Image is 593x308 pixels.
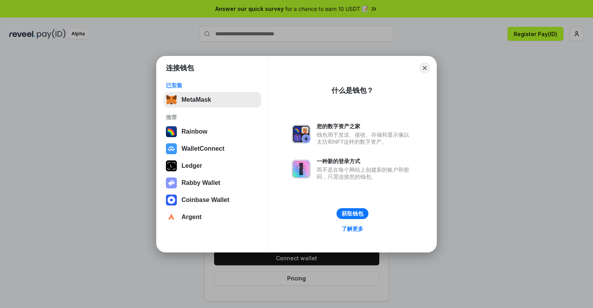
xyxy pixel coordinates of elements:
div: Argent [181,214,202,221]
div: Rainbow [181,128,208,135]
img: svg+xml,%3Csvg%20xmlns%3D%22http%3A%2F%2Fwww.w3.org%2F2000%2Fsvg%22%20fill%3D%22none%22%20viewBox... [292,160,310,178]
button: Argent [164,209,261,225]
img: svg+xml,%3Csvg%20xmlns%3D%22http%3A%2F%2Fwww.w3.org%2F2000%2Fsvg%22%20width%3D%2228%22%20height%3... [166,160,177,171]
button: WalletConnect [164,141,261,157]
div: 您的数字资产之家 [317,123,413,130]
div: 什么是钱包？ [331,86,373,95]
h1: 连接钱包 [166,63,194,73]
img: svg+xml,%3Csvg%20width%3D%2228%22%20height%3D%2228%22%20viewBox%3D%220%200%2028%2028%22%20fill%3D... [166,212,177,223]
div: Coinbase Wallet [181,197,229,204]
div: WalletConnect [181,145,225,152]
div: MetaMask [181,96,211,103]
a: 了解更多 [337,224,368,234]
div: Ledger [181,162,202,169]
img: svg+xml,%3Csvg%20width%3D%2228%22%20height%3D%2228%22%20viewBox%3D%220%200%2028%2028%22%20fill%3D... [166,195,177,205]
div: 钱包用于发送、接收、存储和显示像以太坊和NFT这样的数字资产。 [317,131,413,145]
div: 了解更多 [342,225,363,232]
img: svg+xml,%3Csvg%20xmlns%3D%22http%3A%2F%2Fwww.w3.org%2F2000%2Fsvg%22%20fill%3D%22none%22%20viewBox... [292,125,310,143]
img: svg+xml,%3Csvg%20xmlns%3D%22http%3A%2F%2Fwww.w3.org%2F2000%2Fsvg%22%20fill%3D%22none%22%20viewBox... [166,177,177,188]
div: 推荐 [166,114,259,121]
div: Rabby Wallet [181,179,220,186]
img: svg+xml,%3Csvg%20fill%3D%22none%22%20height%3D%2233%22%20viewBox%3D%220%200%2035%2033%22%20width%... [166,94,177,105]
button: Rabby Wallet [164,175,261,191]
button: 获取钱包 [337,208,368,219]
button: MetaMask [164,92,261,108]
button: Coinbase Wallet [164,192,261,208]
button: Close [419,63,430,73]
div: 而不是在每个网站上创建新的账户和密码，只需连接您的钱包。 [317,166,413,180]
button: Ledger [164,158,261,174]
img: svg+xml,%3Csvg%20width%3D%2228%22%20height%3D%2228%22%20viewBox%3D%220%200%2028%2028%22%20fill%3D... [166,143,177,154]
div: 一种新的登录方式 [317,158,413,165]
button: Rainbow [164,124,261,139]
img: svg+xml,%3Csvg%20width%3D%22120%22%20height%3D%22120%22%20viewBox%3D%220%200%20120%20120%22%20fil... [166,126,177,137]
div: 已安装 [166,82,259,89]
div: 获取钱包 [342,210,363,217]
